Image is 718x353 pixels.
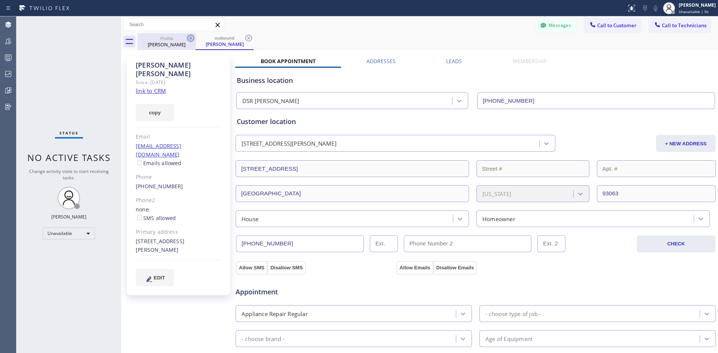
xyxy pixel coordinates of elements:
input: Emails allowed [137,160,142,165]
span: Status [59,130,79,136]
div: DSR [PERSON_NAME] [242,97,299,105]
span: Call to Customer [597,22,636,29]
span: Appointment [236,287,395,297]
label: Addresses [366,58,396,65]
button: Disallow SMS [267,261,306,275]
button: CHECK [637,235,715,253]
div: Susan Spann [196,33,253,49]
div: Appliance Repair Regular [242,309,308,318]
input: Phone Number [477,92,715,109]
div: [PERSON_NAME] [196,41,253,47]
button: Messages [536,18,577,32]
div: Homeowner [482,214,515,223]
div: Primary address [136,228,221,236]
div: House [242,214,258,223]
button: Allow SMS [236,261,267,275]
input: Phone Number 2 [404,235,532,252]
div: Since: [DATE] [136,78,221,87]
div: Email [136,133,221,141]
div: [STREET_ADDRESS][PERSON_NAME] [242,139,337,148]
input: Search [124,19,224,31]
button: Mute [650,3,661,13]
div: Phone [136,173,221,182]
div: - choose brand - [242,334,285,343]
div: [PERSON_NAME] [PERSON_NAME] [136,61,221,78]
button: Allow Emails [396,261,433,275]
input: Phone Number [236,235,364,252]
button: + NEW ADDRESS [656,135,716,152]
button: Disallow Emails [433,261,477,275]
div: Unavailable [43,227,95,239]
button: Call to Customer [584,18,641,32]
div: [PERSON_NAME] [138,41,195,48]
span: No active tasks [27,151,111,164]
div: Business location [237,75,715,86]
input: SMS allowed [137,215,142,220]
input: ZIP [597,185,716,202]
input: Street # [476,160,589,177]
div: - choose type of job - [485,309,541,318]
div: Customer location [237,117,715,127]
div: none [136,205,221,223]
button: EDIT [136,269,174,286]
div: outbound [196,35,253,41]
label: Book Appointment [261,58,316,65]
label: Membership [513,58,546,65]
div: Profile [138,35,195,41]
div: [PERSON_NAME] [679,2,716,8]
input: Apt. # [597,160,716,177]
div: Phone2 [136,196,221,205]
input: Address [236,160,469,177]
input: City [236,185,469,202]
a: [PHONE_NUMBER] [136,183,183,190]
a: [EMAIL_ADDRESS][DOMAIN_NAME] [136,142,181,158]
input: Ext. 2 [537,235,565,252]
div: [STREET_ADDRESS][PERSON_NAME] [136,237,221,254]
div: Susan Spann [138,33,195,50]
label: Leads [446,58,462,65]
div: [PERSON_NAME] [51,214,86,220]
span: Change activity state to start receiving tasks. [29,168,109,181]
span: Call to Technicians [662,22,706,29]
div: Age of Equipment [485,334,533,343]
label: Emails allowed [136,160,182,167]
label: SMS allowed [136,214,176,222]
input: Ext. [370,235,398,252]
span: Unavailable | 0s [679,9,709,14]
button: copy [136,104,174,121]
button: Call to Technicians [649,18,711,32]
a: link to CRM [136,87,166,95]
span: EDIT [154,275,165,281]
